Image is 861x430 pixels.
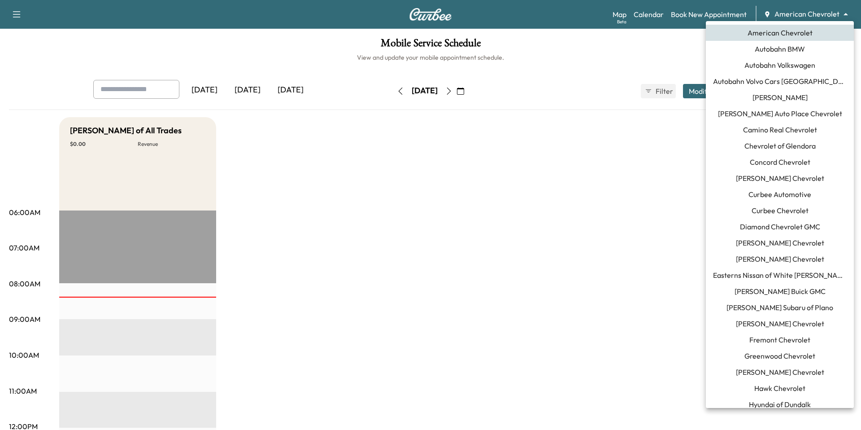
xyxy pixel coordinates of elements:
[736,367,824,377] span: [PERSON_NAME] Chevrolet
[736,254,824,264] span: [PERSON_NAME] Chevrolet
[744,351,815,361] span: Greenwood Chevrolet
[752,92,808,103] span: [PERSON_NAME]
[749,334,810,345] span: Fremont Chevrolet
[750,157,810,167] span: Concord Chevrolet
[735,286,826,297] span: [PERSON_NAME] Buick GMC
[713,76,847,87] span: Autobahn Volvo Cars [GEOGRAPHIC_DATA]
[749,399,811,410] span: Hyundai of Dundalk
[744,140,816,151] span: Chevrolet of Glendora
[736,318,824,329] span: [PERSON_NAME] Chevrolet
[718,108,842,119] span: [PERSON_NAME] Auto Place Chevrolet
[752,205,809,216] span: Curbee Chevrolet
[726,302,833,313] span: [PERSON_NAME] Subaru of Plano
[713,270,847,281] span: Easterns Nissan of White [PERSON_NAME]
[740,221,820,232] span: Diamond Chevrolet GMC
[743,124,817,135] span: Camino Real Chevrolet
[744,60,815,70] span: Autobahn Volkswagen
[736,173,824,184] span: [PERSON_NAME] Chevrolet
[748,27,813,38] span: American Chevrolet
[754,383,805,394] span: Hawk Chevrolet
[755,44,805,54] span: Autobahn BMW
[748,189,811,200] span: Curbee Automotive
[736,237,824,248] span: [PERSON_NAME] Chevrolet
